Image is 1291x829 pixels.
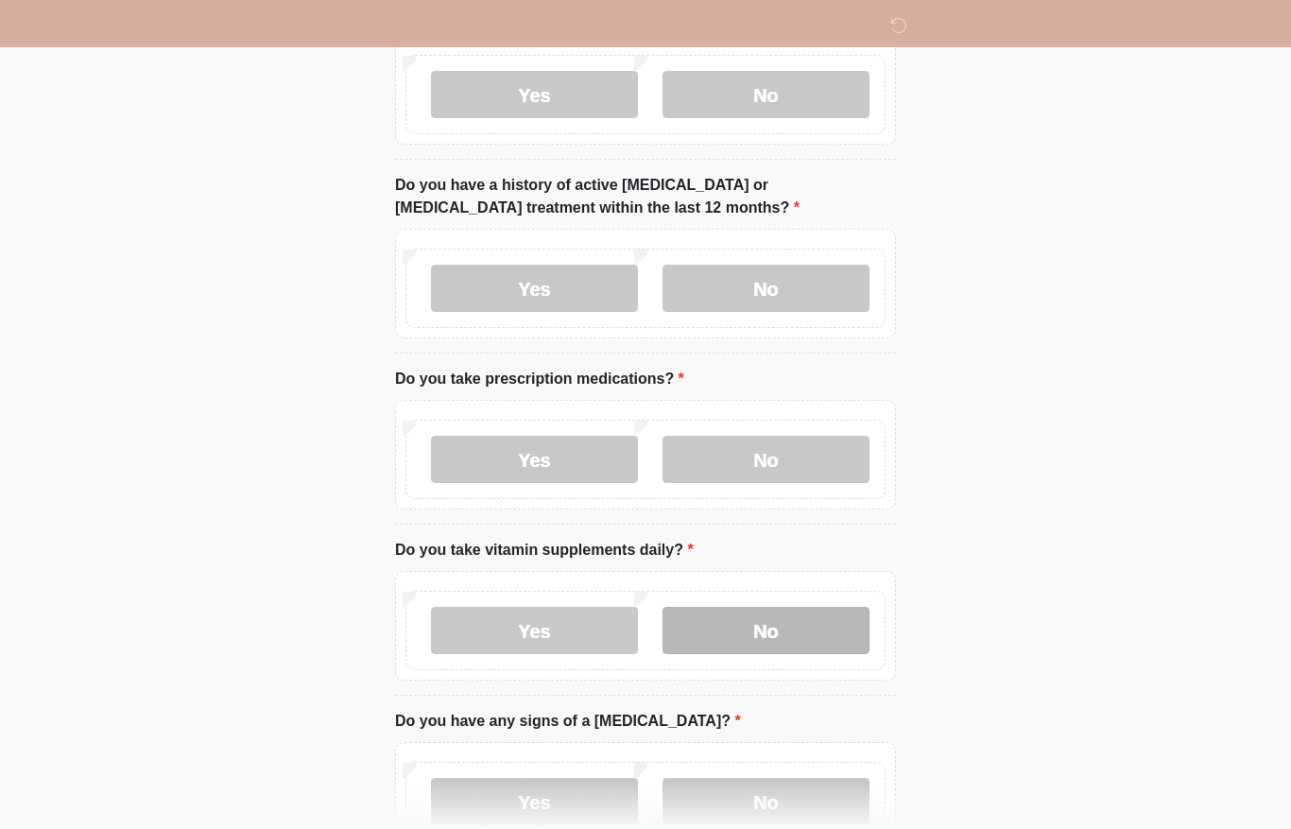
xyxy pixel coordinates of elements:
[395,174,896,219] label: Do you have a history of active [MEDICAL_DATA] or [MEDICAL_DATA] treatment within the last 12 mon...
[376,14,401,38] img: DM Studio Logo
[663,71,869,118] label: No
[431,436,638,483] label: Yes
[663,436,869,483] label: No
[431,71,638,118] label: Yes
[431,265,638,312] label: Yes
[431,607,638,654] label: Yes
[395,368,684,390] label: Do you take prescription medications?
[431,778,638,825] label: Yes
[663,778,869,825] label: No
[395,539,694,561] label: Do you take vitamin supplements daily?
[395,710,741,733] label: Do you have any signs of a [MEDICAL_DATA]?
[663,607,869,654] label: No
[663,265,869,312] label: No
